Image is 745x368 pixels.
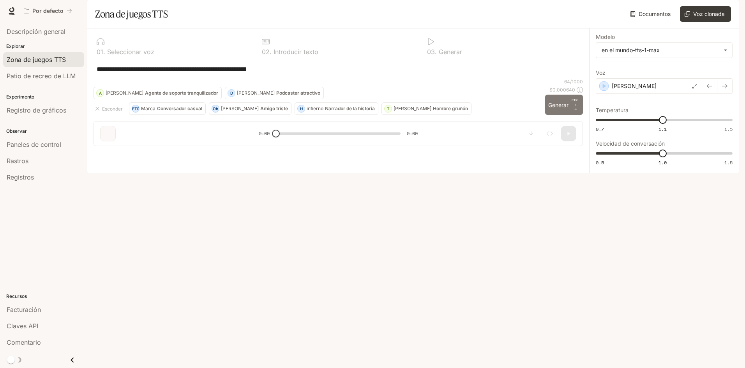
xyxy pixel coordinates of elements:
font: [PERSON_NAME] [237,90,275,96]
font: . [270,48,272,56]
font: $ [549,87,553,93]
button: METROMarcaConversador casual [129,102,206,115]
font: Generar [548,102,568,108]
font: 0.000640 [553,87,575,93]
font: . [435,48,437,56]
font: Narrador de la historia [325,106,375,111]
font: infierno [307,106,323,111]
font: ⏎ [574,107,577,111]
font: 1 [101,48,103,56]
button: GenerarCTRL +⏎ [545,95,583,115]
a: Documentos [628,6,674,22]
font: 1.5 [724,126,733,132]
font: Agente de soporte tranquilizador [145,90,218,96]
font: 1.1 [658,126,667,132]
font: Introducir texto [274,48,318,56]
font: H [300,106,303,111]
font: 0.5 [596,159,604,166]
font: Oh [213,106,218,111]
font: Seleccionar voz [107,48,154,56]
button: Todos los espacios de trabajo [20,3,76,19]
font: [PERSON_NAME] [221,106,259,111]
font: A [99,91,102,95]
font: T [387,106,390,111]
font: 0 [97,48,101,56]
font: Conversador casual [157,106,202,111]
font: Hombre gruñón [433,106,468,111]
button: Esconder [94,102,126,115]
button: D[PERSON_NAME]Podcaster atractivo [225,87,324,99]
font: [PERSON_NAME] [612,83,657,89]
button: HinfiernoNarrador de la historia [295,102,378,115]
font: Esconder [102,106,123,112]
font: CTRL + [572,98,579,107]
button: T[PERSON_NAME]Hombre gruñón [381,102,471,115]
font: en el mundo-tts-1-max [602,47,660,53]
font: 3 [431,48,435,56]
font: 0 [427,48,431,56]
font: [PERSON_NAME] [106,90,143,96]
font: Generar [439,48,462,56]
font: Por defecto [32,7,64,14]
font: Voz [596,69,606,76]
font: 1.5 [724,159,733,166]
font: . [103,48,105,56]
font: / [570,79,572,85]
font: Marca [141,106,155,111]
font: 1000 [572,79,583,85]
font: Modelo [596,33,615,40]
font: Podcaster atractivo [276,90,320,96]
button: Voz clonada [680,6,731,22]
button: Oh[PERSON_NAME]Amigo triste [209,102,291,115]
button: A[PERSON_NAME]Agente de soporte tranquilizador [94,87,222,99]
font: Voz clonada [693,11,725,17]
font: D [230,91,233,95]
div: en el mundo-tts-1-max [596,43,732,58]
font: Zona de juegos TTS [95,8,168,20]
font: 2 [266,48,270,56]
font: METRO [129,106,143,111]
font: 1.0 [658,159,667,166]
font: Velocidad de conversación [596,140,665,147]
font: Documentos [639,11,671,17]
font: 64 [564,79,570,85]
font: Amigo triste [260,106,288,111]
font: Temperatura [596,107,628,113]
font: 0.7 [596,126,604,132]
font: [PERSON_NAME] [394,106,431,111]
font: 0 [262,48,266,56]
